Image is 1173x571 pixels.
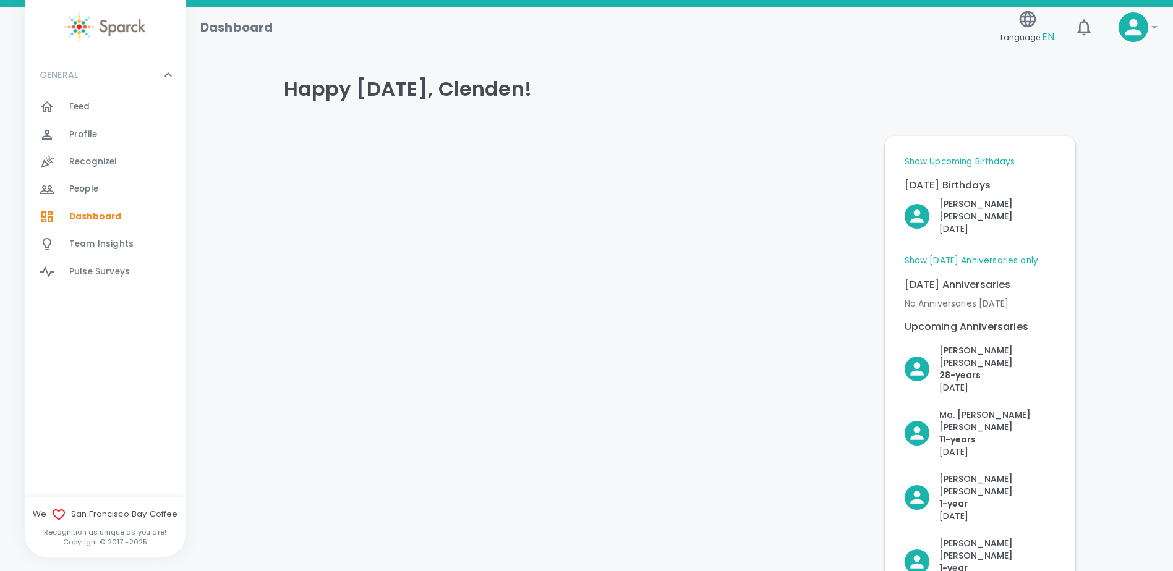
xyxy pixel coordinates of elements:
[25,148,186,176] a: Recognize!
[895,463,1056,522] div: Click to Recognize!
[905,178,1056,193] p: [DATE] Birthdays
[895,188,1056,235] div: Click to Recognize!
[905,319,1056,334] p: Upcoming Anniversaries
[25,537,186,547] p: Copyright © 2017 - 2025
[40,69,78,81] p: GENERAL
[939,473,1056,497] p: [PERSON_NAME] [PERSON_NAME]
[905,255,1039,267] a: Show [DATE] Anniversaries only
[895,399,1056,458] div: Click to Recognize!
[905,297,1056,310] p: No Anniversaries [DATE]
[905,198,1056,235] button: Click to Recognize!
[939,198,1056,222] p: [PERSON_NAME] [PERSON_NAME]
[69,183,98,195] span: People
[25,231,186,258] a: Team Insights
[25,176,186,203] a: People
[1042,30,1054,44] span: EN
[69,211,121,223] span: Dashboard
[939,433,1056,446] p: 11- years
[69,238,134,250] span: Team Insights
[25,12,186,41] a: Sparck logo
[939,369,1056,381] p: 28- years
[905,408,1056,458] button: Click to Recognize!
[996,6,1059,49] button: Language:EN
[895,334,1056,394] div: Click to Recognize!
[25,258,186,285] a: Pulse Surveys
[69,129,97,141] span: Profile
[939,222,1056,235] p: [DATE]
[939,408,1056,433] p: Ma. [PERSON_NAME] [PERSON_NAME]
[200,17,273,37] h1: Dashboard
[939,344,1056,369] p: [PERSON_NAME] [PERSON_NAME]
[65,12,145,41] img: Sparck logo
[284,77,1075,101] h4: Happy [DATE], Clenden!
[1000,29,1054,46] span: Language:
[905,473,1056,522] button: Click to Recognize!
[939,446,1056,458] p: [DATE]
[939,537,1056,562] p: [PERSON_NAME] [PERSON_NAME]
[939,510,1056,522] p: [DATE]
[939,381,1056,394] p: [DATE]
[25,527,186,537] p: Recognition as unique as you are!
[905,156,1015,168] a: Show Upcoming Birthdays
[25,93,186,290] div: GENERAL
[25,93,186,121] a: Feed
[905,277,1056,292] p: [DATE] Anniversaries
[905,344,1056,394] button: Click to Recognize!
[69,156,117,168] span: Recognize!
[25,56,186,93] div: GENERAL
[939,497,1056,510] p: 1- year
[25,121,186,148] a: Profile
[25,203,186,231] a: Dashboard
[69,101,90,113] span: Feed
[69,266,130,278] span: Pulse Surveys
[25,507,186,522] span: We San Francisco Bay Coffee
